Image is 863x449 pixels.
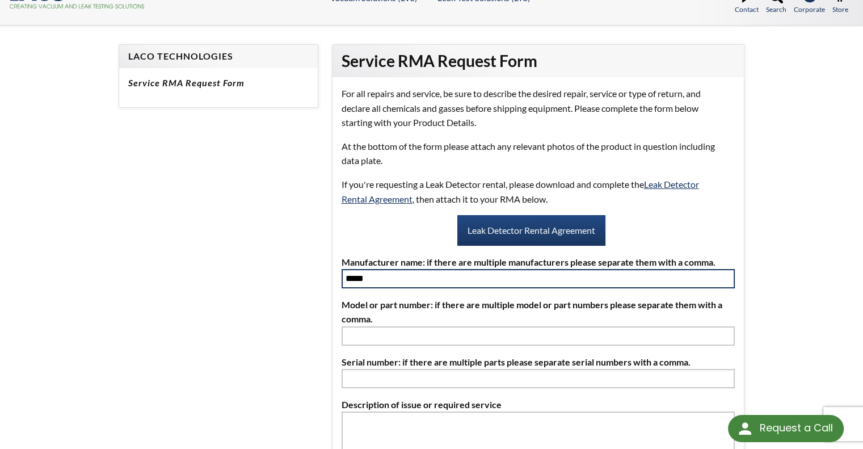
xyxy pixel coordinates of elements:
[342,397,735,412] label: Description of issue or required service
[342,355,735,370] label: Serial number: if there are multiple parts please separate serial numbers with a comma.
[342,297,735,326] label: Model or part number: if there are multiple model or part numbers please separate them with a comma.
[794,4,825,15] span: Corporate
[728,415,844,442] div: Request a Call
[759,415,832,441] div: Request a Call
[457,215,605,246] a: Leak Detector Rental Agreement
[128,51,309,62] h4: LACO Technologies
[342,177,722,206] p: If you're requesting a Leak Detector rental, please download and complete the , then attach it to...
[342,179,699,204] a: Leak Detector Rental Agreement
[342,139,722,168] p: At the bottom of the form please attach any relevant photos of the product in question including ...
[128,77,309,89] h5: Service RMA Request Form
[342,86,722,130] p: For all repairs and service, be sure to describe the desired repair, service or type of return, a...
[342,51,735,72] h2: Service RMA Request Form
[736,419,754,438] img: round button
[342,255,735,270] label: Manufacturer name: if there are multiple manufacturers please separate them with a comma.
